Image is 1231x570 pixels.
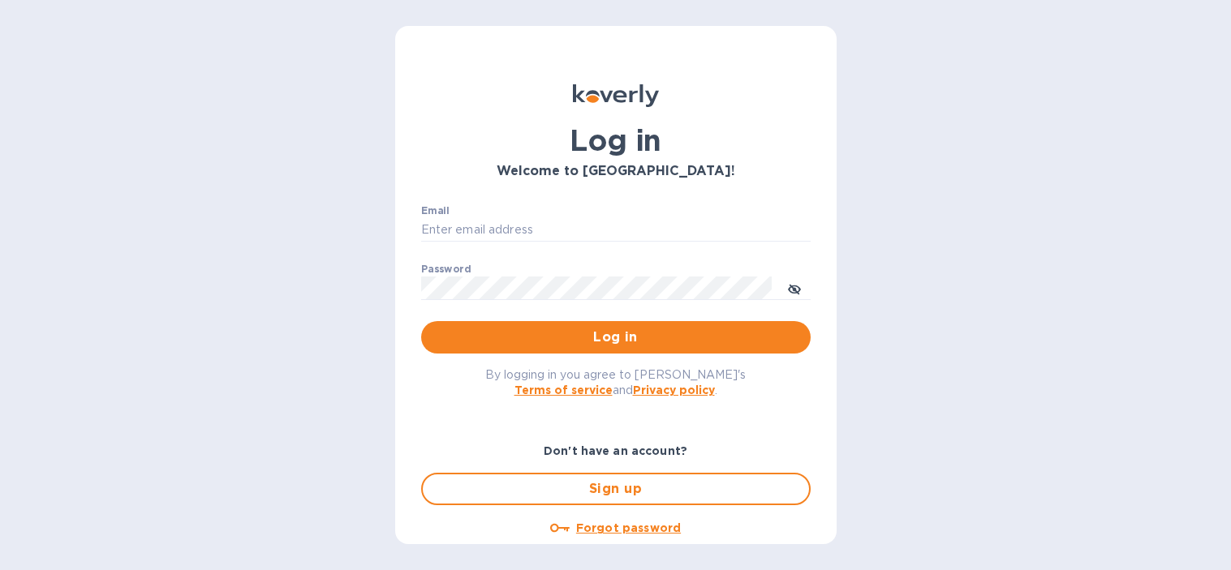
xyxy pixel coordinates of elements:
b: Don't have an account? [544,444,687,457]
h3: Welcome to [GEOGRAPHIC_DATA]! [421,164,811,179]
a: Terms of service [514,384,613,396]
a: Privacy policy [633,384,715,396]
img: Koverly [573,84,659,107]
label: Email [421,206,450,216]
span: By logging in you agree to [PERSON_NAME]'s and . [485,368,746,396]
h1: Log in [421,123,811,157]
u: Forgot password [576,521,681,534]
button: Log in [421,321,811,354]
button: toggle password visibility [778,272,811,304]
input: Enter email address [421,218,811,242]
label: Password [421,264,471,274]
span: Log in [434,328,798,347]
button: Sign up [421,473,811,505]
span: Sign up [436,479,796,499]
